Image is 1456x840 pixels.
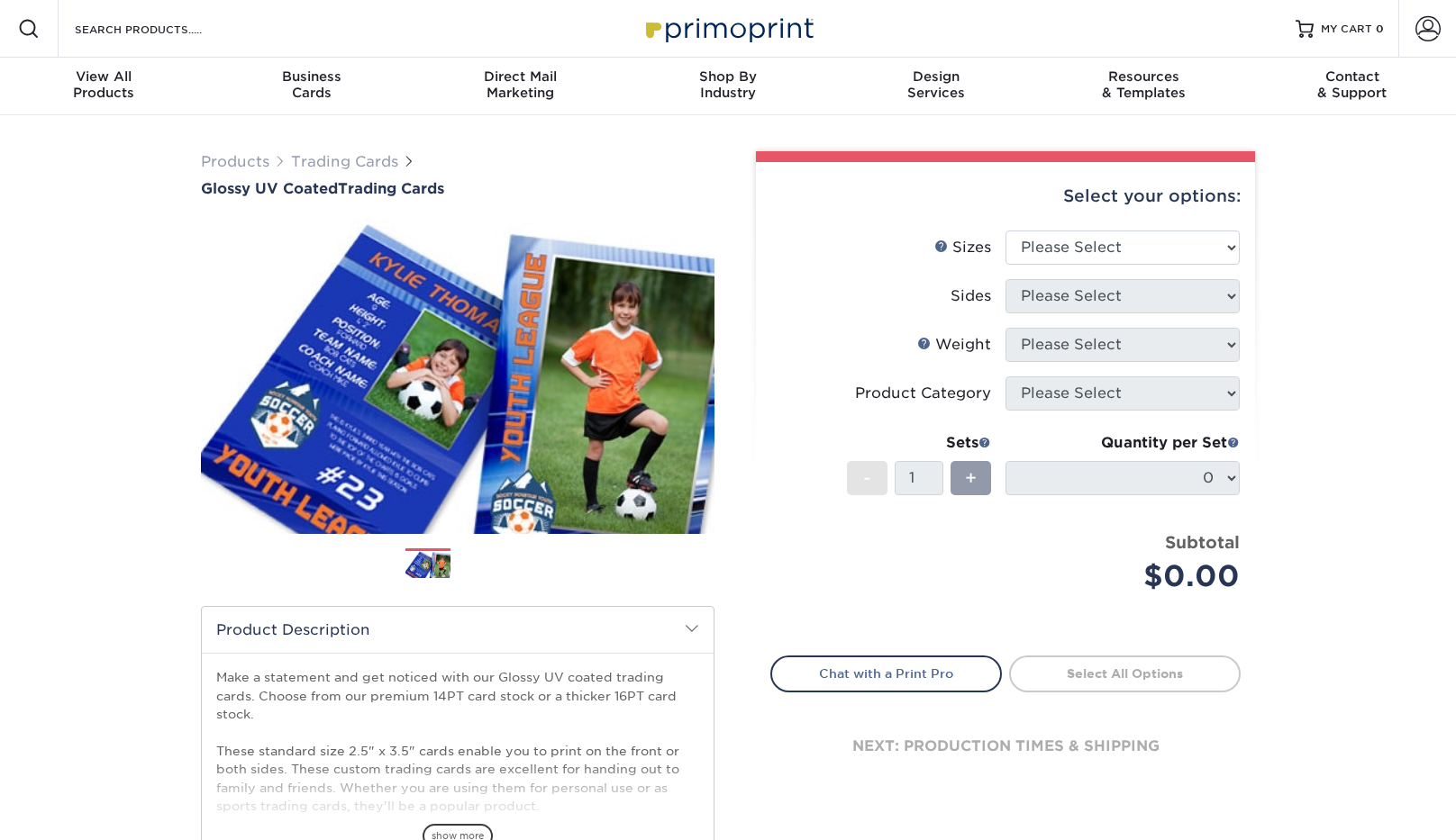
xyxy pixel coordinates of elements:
[965,465,977,492] span: +
[1165,532,1240,552] strong: Subtotal
[208,68,416,101] div: Cards
[201,180,338,197] span: Glossy UV Coated
[1321,22,1372,37] span: MY CART
[201,153,269,170] a: Products
[624,68,833,101] div: Industry
[202,607,714,653] h2: Product Description
[638,9,818,48] img: Primoprint
[1248,68,1456,85] span: Contact
[847,432,991,454] div: Sets
[416,68,624,85] span: Direct Mail
[208,58,416,115] a: BusinessCards
[1040,58,1248,115] a: Resources& Templates
[1248,68,1456,101] div: & Support
[832,58,1040,115] a: DesignServices
[201,180,714,197] h1: Trading Cards
[466,541,511,586] img: Trading Cards 02
[832,68,1040,101] div: Services
[201,180,714,197] a: Glossy UV CoatedTrading Cards
[624,68,833,85] span: Shop By
[1248,58,1456,115] a: Contact& Support
[832,68,1040,85] span: Design
[1009,655,1241,691] a: Select All Options
[1040,68,1248,85] span: Resources
[416,68,624,101] div: Marketing
[855,383,991,404] div: Product Category
[770,655,1002,691] a: Chat with a Print Pro
[201,199,714,554] img: Glossy UV Coated 01
[770,692,1241,800] div: next: production times & shipping
[863,465,871,492] span: -
[770,162,1241,230] div: Select your options:
[291,153,398,170] a: Trading Cards
[951,285,991,307] div: Sides
[1019,555,1240,598] div: $0.00
[934,237,991,258] div: Sizes
[1040,68,1248,101] div: & Templates
[208,68,416,85] span: Business
[73,18,249,40] input: SEARCH PRODUCTS.....
[416,58,624,115] a: Direct MailMarketing
[1006,432,1240,454] div: Quantity per Set
[405,549,450,581] img: Trading Cards 01
[1376,23,1384,35] span: 0
[624,58,833,115] a: Shop ByIndustry
[917,334,991,356] div: Weight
